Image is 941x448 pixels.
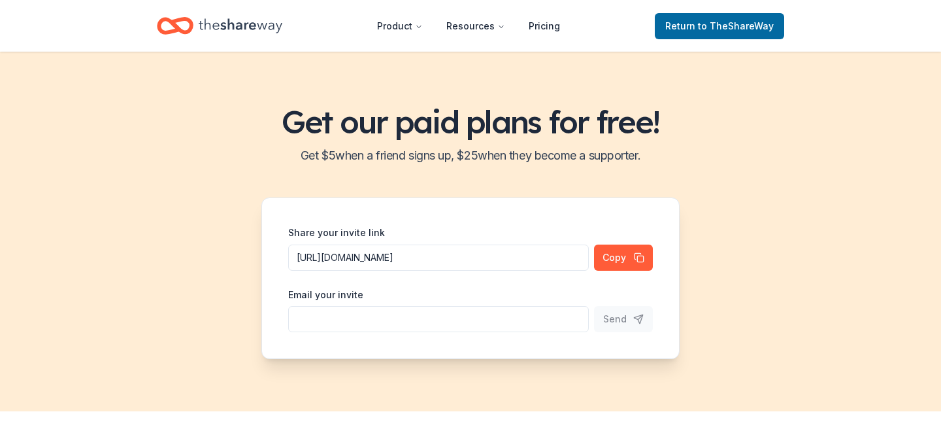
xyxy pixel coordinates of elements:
[436,13,516,39] button: Resources
[367,13,433,39] button: Product
[367,10,570,41] nav: Main
[288,226,385,239] label: Share your invite link
[16,103,925,140] h1: Get our paid plans for free!
[698,20,774,31] span: to TheShareWay
[288,288,363,302] label: Email your invite
[157,10,282,41] a: Home
[655,13,784,39] a: Returnto TheShareWay
[594,245,653,271] button: Copy
[665,18,774,34] span: Return
[16,145,925,166] h2: Get $ 5 when a friend signs up, $ 25 when they become a supporter.
[518,13,570,39] a: Pricing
